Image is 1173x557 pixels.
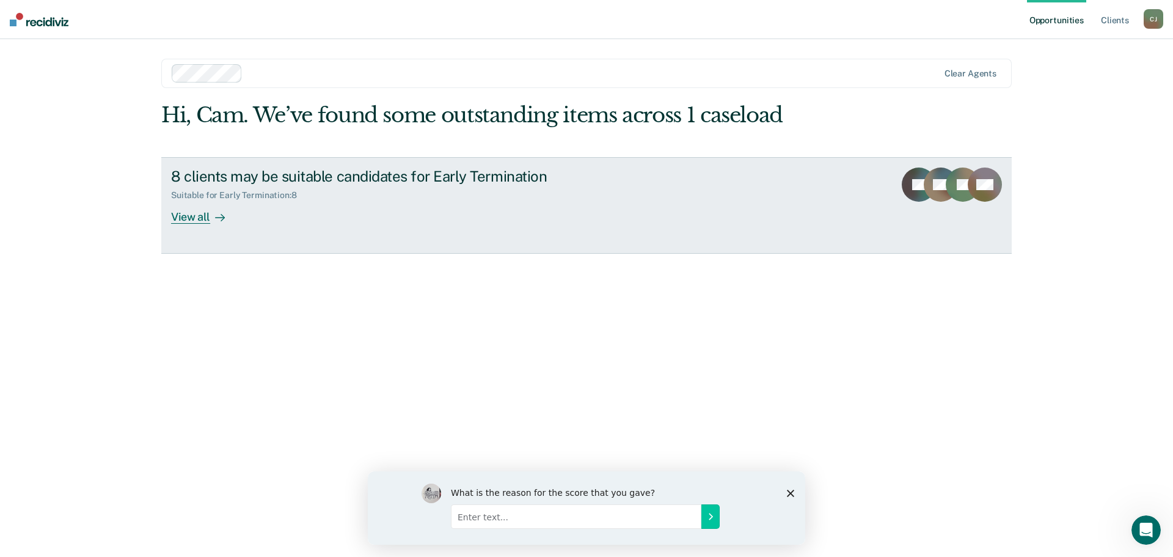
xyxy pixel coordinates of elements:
[10,13,68,26] img: Recidiviz
[1144,9,1163,29] div: C J
[171,200,239,224] div: View all
[368,471,805,545] iframe: Survey by Kim from Recidiviz
[1131,515,1161,545] iframe: Intercom live chat
[171,168,600,185] div: 8 clients may be suitable candidates for Early Termination
[171,190,307,201] div: Suitable for Early Termination : 8
[161,103,842,128] div: Hi, Cam. We’ve found some outstanding items across 1 caseload
[945,68,996,79] div: Clear agents
[1144,9,1163,29] button: CJ
[161,157,1012,254] a: 8 clients may be suitable candidates for Early TerminationSuitable for Early Termination:8View all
